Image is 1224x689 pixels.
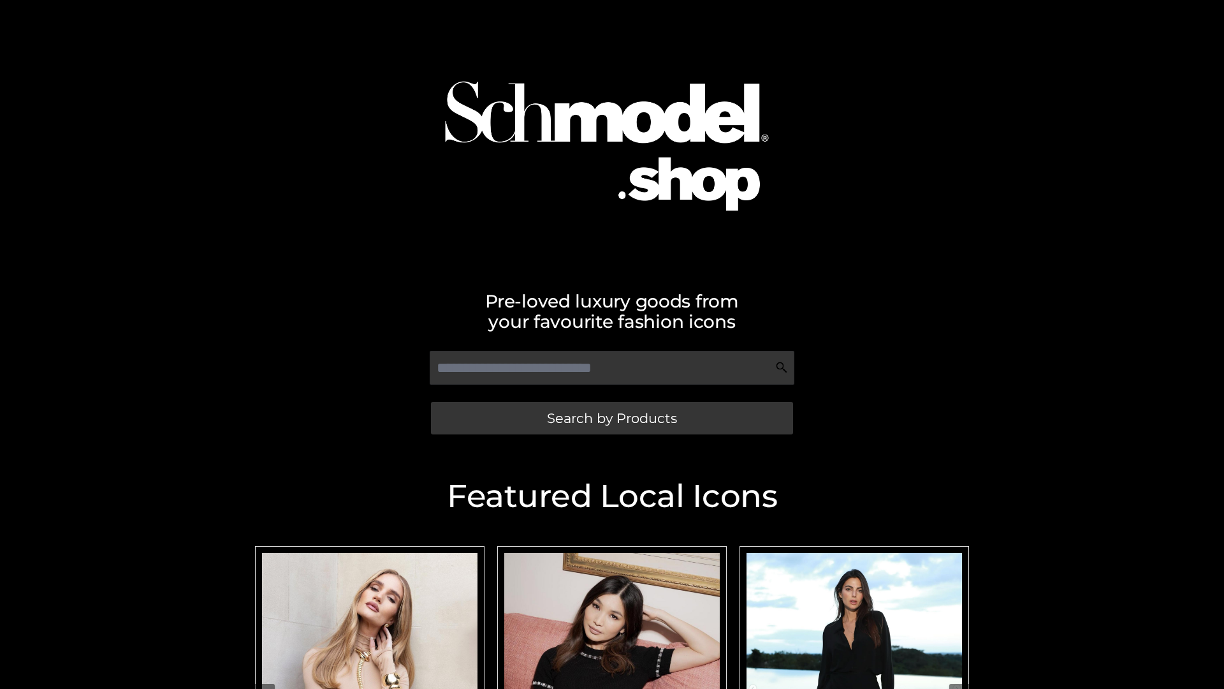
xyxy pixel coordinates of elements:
h2: Pre-loved luxury goods from your favourite fashion icons [249,291,975,332]
img: Search Icon [775,361,788,374]
a: Search by Products [431,402,793,434]
span: Search by Products [547,411,677,425]
h2: Featured Local Icons​ [249,480,975,512]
